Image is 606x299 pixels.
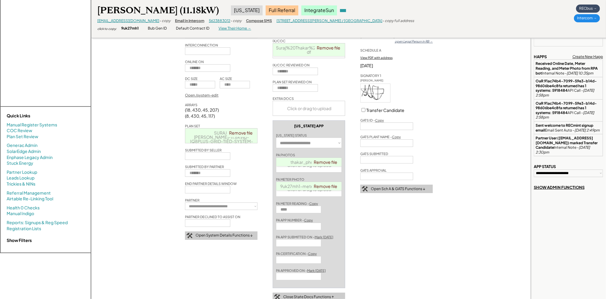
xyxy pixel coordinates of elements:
[360,168,387,173] div: GATS APPROVAL
[536,61,601,75] div: Internal Note -
[362,186,368,192] img: tool-icon.png
[97,18,159,23] a: [EMAIL_ADDRESS][DOMAIN_NAME]
[219,26,251,31] div: View Their Home →
[536,136,598,150] strong: Partner User ([EMAIL_ADDRESS][DOMAIN_NAME]) marked Transfer Candidate
[7,205,40,211] a: Health 0 Checks
[534,54,547,59] div: HAPPS
[185,103,197,107] div: ARRAYS
[536,145,591,154] em: [DATE] 2:30pm
[382,18,414,24] div: - copy full address
[576,5,600,13] div: RECbus →
[186,233,193,238] img: tool-icon.png
[276,153,295,157] div: PA PHOTOS
[185,59,204,64] div: ONLINE ON
[536,123,601,132] div: Email Sent Auto -
[185,164,224,169] div: SUBMITTED BY PARTNER
[304,218,313,222] u: Copy
[220,76,232,81] div: AC SIZE
[7,169,37,175] a: Partner Lookup
[536,79,597,93] strong: OaR 91ac74b4-7099-59e3-b14d-98606be4c8fa returned has 1 systems: 5918484
[536,88,595,97] em: [DATE] 2:58pm
[360,151,388,156] div: GATS SUBMITTED
[290,159,328,165] a: thakar_photos.pdf
[536,123,594,132] strong: Sent welcome to RECmint signup email
[175,18,204,24] div: Email in Intercom
[7,160,33,166] a: Stuck Energy
[567,71,593,75] em: [DATE] 10:35pm
[536,61,598,75] strong: Received Online Date, Meter Reading, and Meter Photo from RPA bot
[7,211,34,217] a: Manual Indigo
[7,148,41,154] a: SolarEdge Admin
[230,18,241,24] div: - copy
[185,93,219,98] div: Open /system-edit
[185,215,240,219] div: PARTNER DECLINED TO ASSIST ON
[360,79,390,83] div: [PERSON_NAME]
[312,182,339,190] a: Remove file
[536,110,595,120] em: [DATE] 2:58pm
[360,135,401,139] div: GATS PLANT NAME -
[7,237,32,243] strong: Show Filters
[246,18,272,24] div: Compose SMS
[294,124,324,129] div: [US_STATE] APP
[360,63,433,69] div: [DATE]
[273,63,309,67] div: IX/COC REVIEWED ON
[280,183,338,189] a: 9uk27mh1-meter-photo.png
[273,101,345,116] div: Click or drag to upload
[276,218,313,222] div: PA APP NUMBER -
[7,226,41,232] a: Registration Lists
[534,164,556,169] div: APP STATUS
[301,5,337,15] div: IntegrateSun
[7,196,53,202] a: Airtable Re-Linking Tool
[185,181,237,186] div: END PARTNER DETAILS WINDOW
[7,128,32,134] a: COC Review
[276,45,342,55] a: Suraj%20Thakar%20Part%202.pdf
[574,14,600,22] div: Intercom →
[190,130,253,148] a: SURAJ-[PERSON_NAME]-11.8KWp-IQ8PLUS-GRID-TIED-SYSTEM-RV03.pdf
[209,18,230,23] a: 5623883012
[392,135,401,139] u: Copy
[7,181,35,187] a: Trickies & NINs
[97,27,117,31] div: click to copy:
[375,118,384,122] u: Copy
[7,190,51,196] a: Referral Management
[227,129,255,137] a: Remove file
[395,39,433,43] div: open Legal Person in RB →
[7,134,38,140] a: Plan Set Review
[121,26,139,31] div: 9uk27mh1
[276,177,304,182] div: PA METER PHOTO
[185,198,199,202] div: PARTNER
[575,128,600,132] em: [DATE] 2:49pm
[315,235,333,239] u: Mark [DATE]
[276,201,318,206] div: PA METER READING -
[360,73,381,78] div: SIGNATORY 1
[185,148,222,152] div: SUBMITTED BY SELLER
[361,84,390,102] img: XJrkxDcYOG8wI3eUxicztBzvwK7ztJTAOBJIBTKOXLPXdUnALsXLnyP8UJKMKEtcaDBnfVJKYDESSAWymFuVjM5cAvwofCic4...
[308,252,317,256] u: Copy
[273,80,312,84] div: PLAN SET REVIEWED ON
[7,175,34,181] a: Leads Lookup
[185,107,219,119] div: (18, 430, 45, 207) (8, 430, 45, 117)
[185,76,198,81] div: DC SIZE
[7,113,67,119] div: Quick Links
[176,26,209,31] div: Default Contract ID
[534,185,585,190] div: SHOW ADMIN FUNCTIONS
[360,118,384,122] div: GATS ID -
[276,133,307,138] div: [US_STATE] STATUS
[196,233,253,238] div: Open System Details Functions ↓
[7,122,57,128] a: Manual Register Systems
[231,5,263,15] div: [US_STATE]
[159,18,170,24] div: - copy
[536,136,601,154] div: Internal Note -
[572,54,603,59] div: Create New Happ
[276,268,326,273] div: PA APPROVED ON -
[277,18,382,23] a: [STREET_ADDRESS][PERSON_NAME] / [GEOGRAPHIC_DATA]
[185,43,218,47] div: INTERCONNECTION
[309,202,318,205] u: Copy
[7,142,37,148] a: Generac Admin
[273,96,294,101] div: EXTRA DOCS
[307,269,326,272] u: Mark [DATE]
[536,101,597,115] strong: OaR 91ac74b4-7099-59e3-b14d-98606be4c8fa returned has 1 systems: 5918484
